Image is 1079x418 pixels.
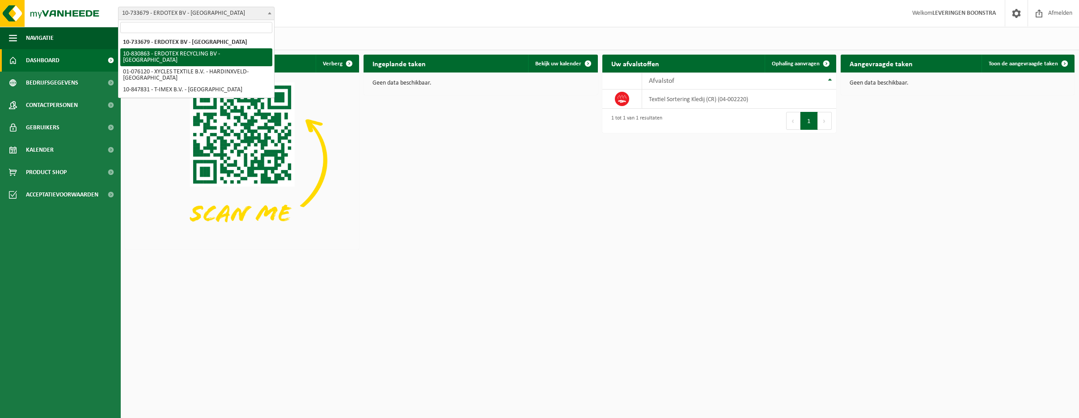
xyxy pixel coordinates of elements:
[120,37,272,48] li: 10-733679 - ERDOTEX BV - [GEOGRAPHIC_DATA]
[118,7,275,20] span: 10-733679 - ERDOTEX BV - Ridderkerk
[528,55,597,73] a: Bekijk uw kalender
[26,183,98,206] span: Acceptatievoorwaarden
[26,116,59,139] span: Gebruikers
[786,112,800,130] button: Previous
[932,10,996,17] strong: LEVERINGEN BOONSTRA
[982,55,1074,73] a: Toon de aangevraagde taken
[26,161,67,183] span: Product Shop
[649,77,674,85] span: Afvalstof
[120,84,272,96] li: 10-847831 - T-IMEX B.V. - [GEOGRAPHIC_DATA]
[364,55,435,72] h2: Ingeplande taken
[26,72,78,94] span: Bedrijfsgegevens
[602,55,668,72] h2: Uw afvalstoffen
[765,55,835,73] a: Ophaling aanvragen
[26,139,54,161] span: Kalender
[120,48,272,66] li: 10-830863 - ERDOTEX RECYCLING BV - [GEOGRAPHIC_DATA]
[642,90,836,109] td: Textiel Sortering Kledij (CR) (04-002220)
[125,73,359,248] img: Download de VHEPlus App
[323,61,343,67] span: Verberg
[120,66,272,84] li: 01-076120 - XYCLES TEXTILE B.V. - HARDINXVELD-[GEOGRAPHIC_DATA]
[26,49,59,72] span: Dashboard
[26,94,78,116] span: Contactpersonen
[372,80,588,86] p: Geen data beschikbaar.
[772,61,820,67] span: Ophaling aanvragen
[800,112,818,130] button: 1
[535,61,581,67] span: Bekijk uw kalender
[841,55,922,72] h2: Aangevraagde taken
[26,27,54,49] span: Navigatie
[818,112,832,130] button: Next
[850,80,1066,86] p: Geen data beschikbaar.
[316,55,358,73] button: Verberg
[989,61,1058,67] span: Toon de aangevraagde taken
[607,111,662,131] div: 1 tot 1 van 1 resultaten
[118,7,274,20] span: 10-733679 - ERDOTEX BV - Ridderkerk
